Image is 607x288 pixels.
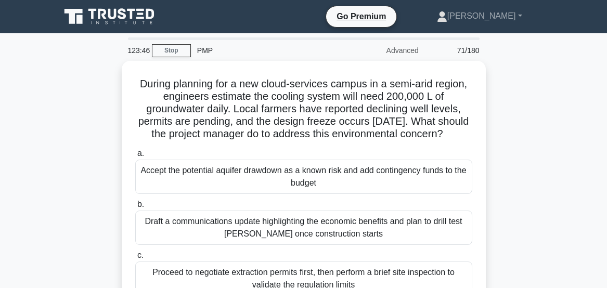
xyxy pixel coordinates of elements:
[137,251,144,259] span: c.
[137,200,144,208] span: b.
[191,40,334,61] div: PMP
[135,211,472,245] div: Draft a communications update highlighting the economic benefits and plan to drill test [PERSON_N...
[330,10,392,23] a: Go Premium
[412,6,547,27] a: [PERSON_NAME]
[334,40,425,61] div: Advanced
[425,40,486,61] div: 71/180
[135,160,472,194] div: Accept the potential aquifer drawdown as a known risk and add contingency funds to the budget
[137,149,144,158] span: a.
[134,77,473,141] h5: During planning for a new cloud-services campus in a semi-arid region, engineers estimate the coo...
[152,44,191,57] a: Stop
[122,40,152,61] div: 123:46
